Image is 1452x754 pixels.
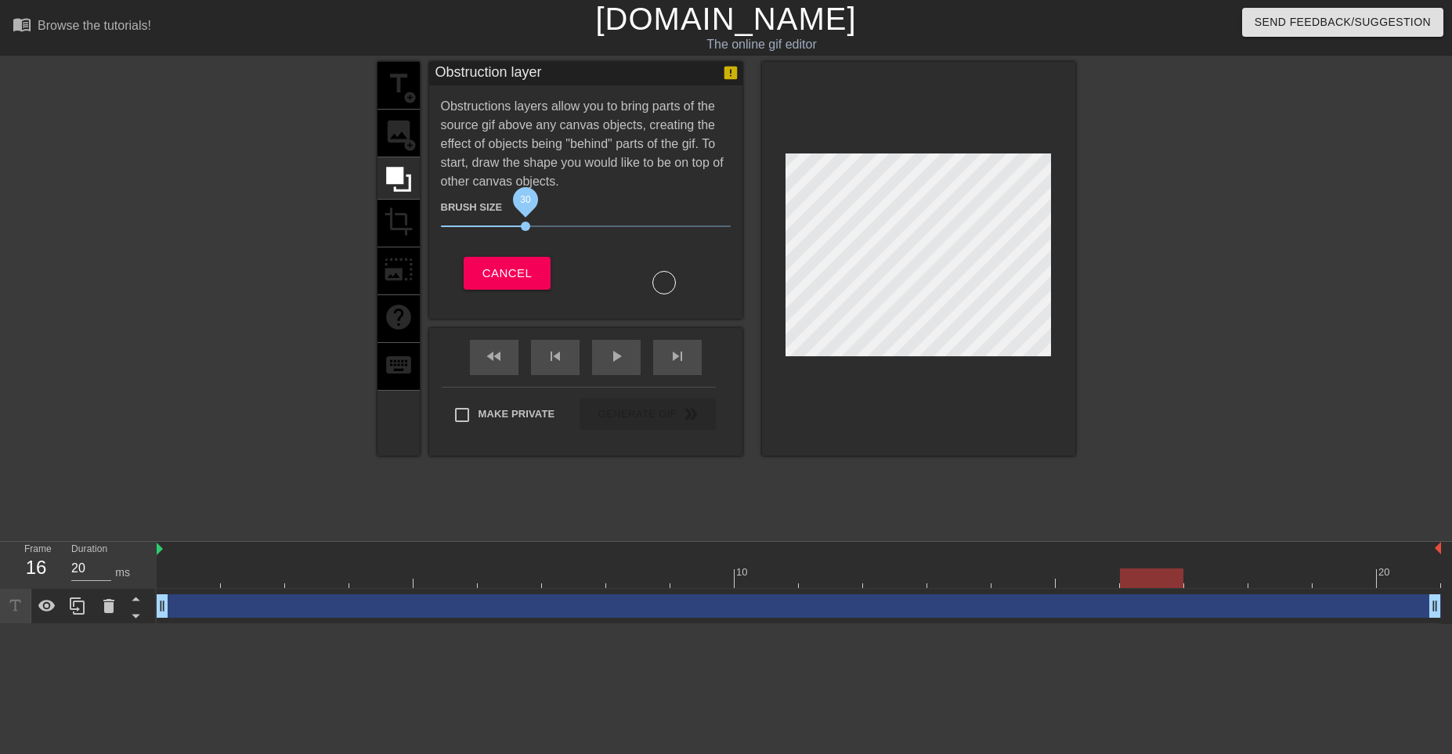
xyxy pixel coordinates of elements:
[13,542,60,587] div: Frame
[479,406,555,422] span: Make Private
[464,257,551,290] button: Cancel
[482,263,532,283] span: Cancel
[38,19,151,32] div: Browse the tutorials!
[13,15,31,34] span: menu_book
[24,554,48,582] div: 16
[13,15,151,39] a: Browse the tutorials!
[154,598,170,614] span: drag_handle
[520,193,531,204] span: 30
[607,347,626,366] span: play_arrow
[492,35,1031,54] div: The online gif editor
[668,347,687,366] span: skip_next
[441,200,503,215] label: Brush Size
[1378,565,1392,580] div: 20
[71,545,107,554] label: Duration
[1255,13,1431,32] span: Send Feedback/Suggestion
[435,62,542,85] div: Obstruction layer
[1242,8,1443,37] button: Send Feedback/Suggestion
[115,565,130,581] div: ms
[1427,598,1443,614] span: drag_handle
[485,347,504,366] span: fast_rewind
[595,2,856,36] a: [DOMAIN_NAME]
[441,97,731,294] div: Obstructions layers allow you to bring parts of the source gif above any canvas objects, creating...
[1435,542,1441,554] img: bound-end.png
[736,565,750,580] div: 10
[546,347,565,366] span: skip_previous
